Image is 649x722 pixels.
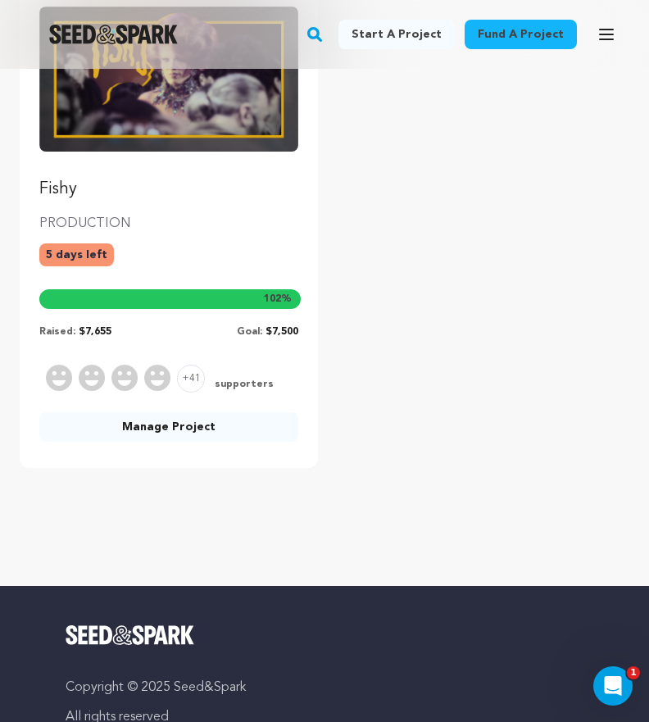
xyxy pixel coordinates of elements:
[465,20,577,49] a: Fund a project
[39,7,298,201] a: Fund Fishy
[49,25,178,44] a: Seed&Spark Homepage
[66,625,583,645] a: Seed&Spark Homepage
[39,214,298,234] p: PRODUCTION
[39,178,298,201] p: Fishy
[264,293,292,306] span: %
[338,20,455,49] a: Start a project
[66,678,583,697] p: Copyright © 2025 Seed&Spark
[66,625,194,645] img: Seed&Spark Logo
[237,327,262,337] span: Goal:
[79,327,111,337] span: $7,655
[79,365,105,391] img: Supporter Image
[39,327,75,337] span: Raised:
[46,365,72,391] img: Supporter Image
[177,365,205,393] span: +41
[144,365,170,391] img: Supporter Image
[111,365,138,391] img: Supporter Image
[39,243,114,266] p: 5 days left
[49,25,178,44] img: Seed&Spark Logo Dark Mode
[39,412,298,442] a: Manage Project
[264,294,281,304] span: 102
[265,327,298,337] span: $7,500
[211,378,274,393] span: supporters
[593,666,633,706] iframe: Intercom live chat
[627,666,640,679] span: 1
